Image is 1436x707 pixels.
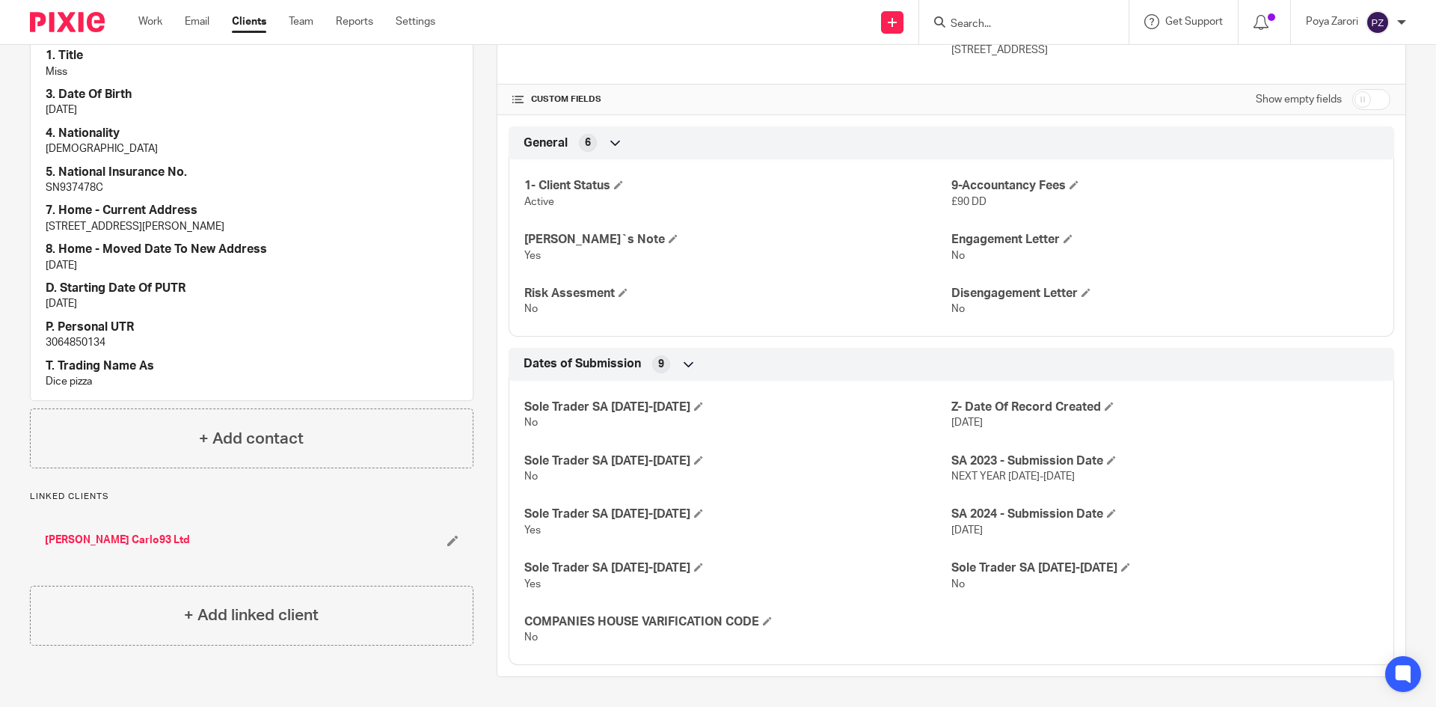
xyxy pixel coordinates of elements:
span: General [524,135,568,151]
a: Settings [396,14,435,29]
h4: 7. Home - Current Address [46,203,458,218]
a: Reports [336,14,373,29]
span: £90 DD [951,197,987,207]
h4: 5. National Insurance No. [46,165,458,180]
h4: Sole Trader SA [DATE]-[DATE] [524,506,951,522]
h4: D. Starting Date Of PUTR [46,281,458,296]
span: Yes [524,525,541,536]
span: Yes [524,251,541,261]
span: NEXT YEAR [DATE]-[DATE] [951,471,1075,482]
h4: 1. Title [46,48,458,64]
span: Yes [524,579,541,590]
h4: + Add linked client [184,604,319,627]
span: 6 [585,135,591,150]
span: No [524,304,538,314]
h4: Sole Trader SA [DATE]-[DATE] [524,400,951,415]
h4: [PERSON_NAME]`s Note [524,232,951,248]
span: No [951,304,965,314]
p: Linked clients [30,491,473,503]
h4: COMPANIES HOUSE VARIFICATION CODE [524,614,951,630]
span: No [524,471,538,482]
span: [DATE] [951,525,983,536]
p: [DEMOGRAPHIC_DATA] [46,141,458,156]
h4: SA 2024 - Submission Date [951,506,1378,522]
h4: P. Personal UTR [46,319,458,335]
h4: Z- Date Of Record Created [951,400,1378,415]
span: [DATE] [951,417,983,428]
img: svg%3E [1366,10,1390,34]
p: [STREET_ADDRESS] [951,43,1390,58]
h4: SA 2023 - Submission Date [951,453,1378,469]
p: [STREET_ADDRESS][PERSON_NAME] [46,219,458,234]
span: Get Support [1165,16,1223,27]
h4: Sole Trader SA [DATE]-[DATE] [524,453,951,469]
a: Team [289,14,313,29]
p: [DATE] [46,258,458,273]
span: No [524,417,538,428]
input: Search [949,18,1084,31]
p: Miss [46,64,458,79]
h4: Sole Trader SA [DATE]-[DATE] [951,560,1378,576]
a: Email [185,14,209,29]
img: Pixie [30,12,105,32]
label: Show empty fields [1256,92,1342,107]
h4: T. Trading Name As [46,358,458,374]
a: Clients [232,14,266,29]
p: SN937478C [46,180,458,195]
span: No [951,251,965,261]
h4: 1- Client Status [524,178,951,194]
p: [DATE] [46,102,458,117]
span: No [524,632,538,643]
span: Active [524,197,554,207]
h4: 4. Nationality [46,126,458,141]
p: Dice pizza [46,374,458,389]
span: Dates of Submission [524,356,641,372]
span: No [951,579,965,590]
p: Poya Zarori [1306,14,1358,29]
span: 9 [658,357,664,372]
h4: CUSTOM FIELDS [512,94,951,105]
h4: 8. Home - Moved Date To New Address [46,242,458,257]
h4: Engagement Letter [951,232,1378,248]
h4: Disengagement Letter [951,286,1378,302]
h4: + Add contact [199,427,304,450]
h4: Sole Trader SA [DATE]-[DATE] [524,560,951,576]
p: 3064850134 [46,335,458,350]
a: [PERSON_NAME] Carlo93 Ltd [45,533,190,548]
h4: 3. Date Of Birth [46,87,458,102]
h4: 9-Accountancy Fees [951,178,1378,194]
h4: Risk Assesment [524,286,951,302]
p: [DATE] [46,296,458,311]
a: Work [138,14,162,29]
